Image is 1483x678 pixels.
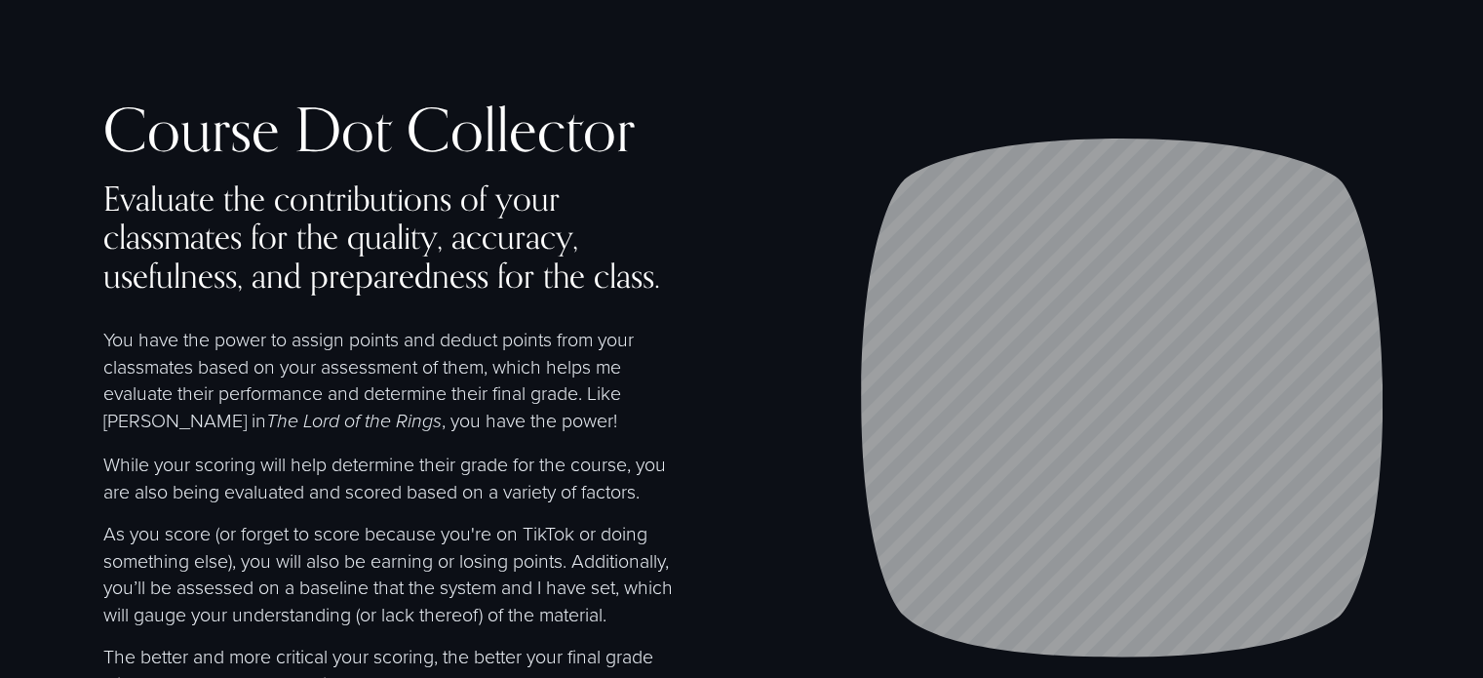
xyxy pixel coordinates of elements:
[103,520,678,627] p: As you score (or forget to score because you're on TikTok or doing something else), you will also...
[266,411,442,433] em: The Lord of the Rings
[103,326,678,435] p: You have the power to assign points and deduct points from your classmates based on your assessme...
[103,451,678,504] p: While your scoring will help determine their grade for the course, you are also being evaluated a...
[103,98,678,163] h2: Course Dot Collector
[103,179,678,295] h4: Evaluate the contributions of your classmates for the quality, accuracy, usefulness, and prepared...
